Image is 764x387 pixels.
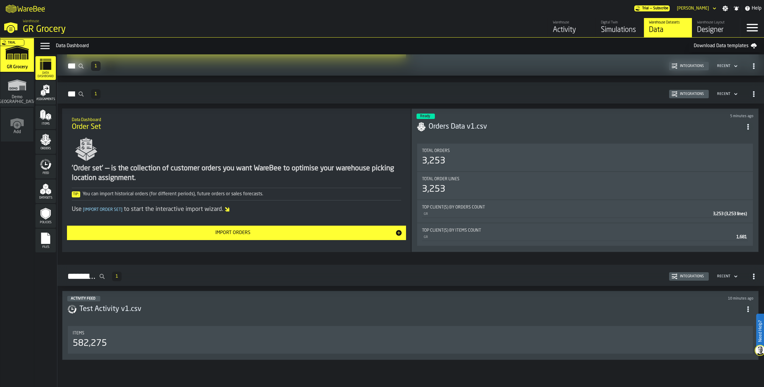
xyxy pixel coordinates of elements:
span: Import Order Set [82,208,124,212]
div: stat-Items [68,326,753,354]
div: Title [422,205,748,210]
div: stat-Top client(s) by Items count [417,223,753,246]
div: Title [422,228,748,233]
span: Policies [35,221,56,224]
span: Tip: [72,191,80,197]
div: 582,275 [73,338,107,349]
label: Need Help? [757,314,763,348]
span: Activity Feed [71,297,95,300]
span: Subscribe [653,6,668,11]
div: Menu Subscription [634,5,670,11]
button: button-Integrations [669,272,709,281]
label: button-toggle-Settings [720,5,731,11]
li: menu Items [35,105,56,130]
div: ButtonLoadMore-Load More-Prev-First-Last [110,272,124,281]
span: Items [35,122,56,126]
div: Integrations [678,64,706,68]
div: Title [422,148,748,153]
span: Ready [420,114,430,118]
span: 1,681 [736,235,747,239]
div: Integrations [678,274,706,279]
li: menu Orders [35,130,56,154]
div: DropdownMenuValue-4 [717,92,730,96]
div: ButtonLoadMore-Load More-Prev-First-Last [89,61,103,71]
div: stat-Top client(s) by Orders count [417,200,753,223]
span: Items [73,331,84,336]
div: Warehouse Datasets [649,20,687,25]
div: Activity [553,25,591,35]
span: Assignments [35,98,56,101]
span: Feed [35,172,56,175]
div: Title [422,177,748,181]
a: link-to-/wh/i/e451d98b-95f6-4604-91ff-c80219f9c36d/feed/ [548,18,596,37]
button: button-Integrations [669,62,709,70]
div: DropdownMenuValue-4 [715,273,739,280]
h3: Orders Data v1.csv [429,122,743,132]
span: Order Set [72,122,101,132]
li: menu Files [35,229,56,253]
span: Trial [642,6,649,11]
section: card-SimulationDashboardCard [417,142,753,247]
div: status-3 2 [417,114,435,119]
h2: button-Activity Feed [57,265,764,286]
div: DropdownMenuValue-4 [715,62,739,70]
a: link-to-/wh/i/e451d98b-95f6-4604-91ff-c80219f9c36d/simulations [596,18,644,37]
div: Digital Twin [601,20,639,25]
li: menu Policies [35,204,56,228]
span: Orders [35,147,56,150]
div: Warehouse [553,20,591,25]
span: Top client(s) by Items count [422,228,481,233]
a: link-to-/wh/i/e451d98b-95f6-4604-91ff-c80219f9c36d/pricing/ [634,5,670,11]
a: link-to-/wh/i/e451d98b-95f6-4604-91ff-c80219f9c36d/simulations [0,38,34,73]
label: button-toggle-Data Menu [37,40,53,52]
li: menu Data Dashboard [35,56,56,80]
div: Title [73,331,748,336]
div: DropdownMenuValue-4 [715,90,739,98]
div: StatList-item-GR [422,233,748,241]
div: Integrations [678,92,706,96]
div: You can import historical orders (for different periods), future orders or sales forecasts. [72,190,401,198]
span: 1 [95,92,97,96]
div: ItemListCard-DashboardItemContainer [62,291,759,360]
span: Trial [8,41,16,44]
span: ] [121,208,123,212]
div: Designer [697,25,735,35]
div: Test Activity v1.csv [79,304,743,314]
span: Files [35,245,56,249]
a: link-to-/wh/i/e451d98b-95f6-4604-91ff-c80219f9c36d/designer [692,18,740,37]
div: title-Order Set [67,113,406,135]
div: status-5 2 [67,296,100,301]
a: Download Data templates [689,40,762,52]
div: ItemListCard- [62,108,411,252]
div: 3,253 [422,156,445,166]
span: Help [752,5,762,12]
h2: button-Items [57,54,764,76]
h2: Sub Title [72,116,401,122]
span: 1 [116,274,118,279]
div: DropdownMenuValue-Sandhya Gopakumar [675,5,717,12]
span: Total Order Lines [422,177,459,181]
div: GR [423,235,734,239]
li: menu Assignments [35,81,56,105]
label: button-toggle-Menu [740,18,764,37]
a: link-to-/wh/i/16932755-72b9-4ea4-9c69-3f1f3a500823/simulations [0,73,34,108]
div: Data Dashboard [56,42,689,50]
span: 1 [95,64,97,68]
button: button-Import Orders [67,226,406,240]
span: [ [83,208,84,212]
div: stat-Total Orders [417,144,753,171]
span: Top client(s) by Orders count [422,205,485,210]
div: GR [423,212,711,216]
span: — [650,6,652,11]
label: button-toggle-Help [742,5,764,12]
div: Updated: 9/8/2025, 8:21:25 AM Created: 9/8/2025, 8:21:00 AM [428,297,753,301]
span: Total Orders [422,148,450,153]
h2: button-Orders [57,82,764,104]
div: Data [649,25,687,35]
